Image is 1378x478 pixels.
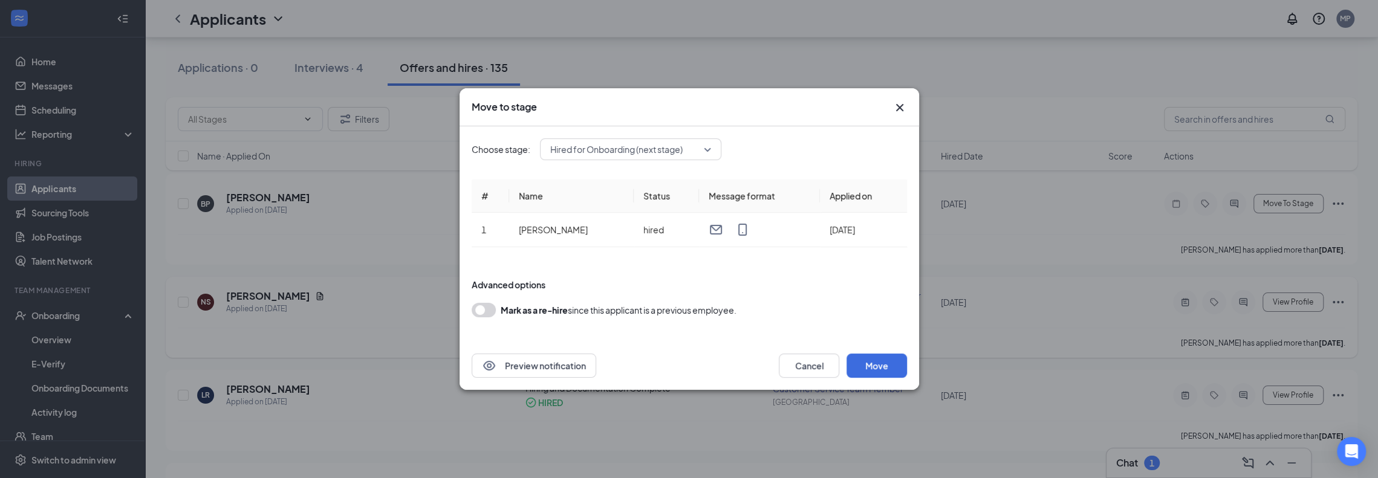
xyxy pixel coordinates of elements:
button: Move [847,354,907,378]
b: Mark as a re-hire [501,305,568,315]
th: Applied on [819,179,906,213]
th: Message format [698,179,819,213]
span: Choose stage: [472,143,530,156]
h3: Move to stage [472,100,537,114]
td: [PERSON_NAME] [509,213,634,247]
button: Close [892,100,907,115]
div: Open Intercom Messenger [1337,437,1366,466]
th: Name [509,179,634,213]
td: [DATE] [819,213,906,247]
svg: Email [708,222,723,237]
svg: Eye [482,358,496,373]
svg: MobileSms [735,222,749,237]
th: # [472,179,509,213]
span: Hired for Onboarding (next stage) [550,140,683,158]
td: hired [634,213,698,247]
div: since this applicant is a previous employee. [501,303,736,317]
th: Status [634,179,698,213]
div: Advanced options [472,279,907,291]
svg: Cross [892,100,907,115]
button: Cancel [779,354,839,378]
button: EyePreview notification [472,354,596,378]
span: 1 [481,224,486,235]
